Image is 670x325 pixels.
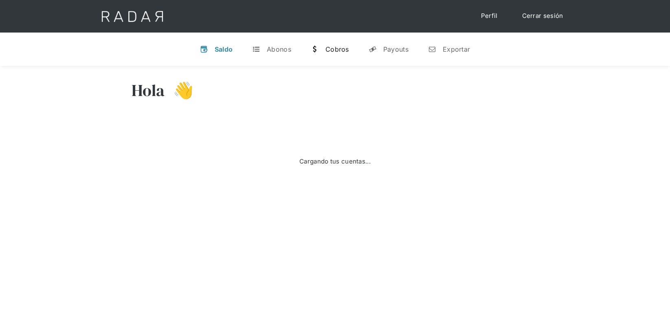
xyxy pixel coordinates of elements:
div: Payouts [383,45,409,53]
div: Exportar [443,45,470,53]
div: Saldo [215,45,233,53]
div: w [311,45,319,53]
a: Perfil [473,8,506,24]
div: t [252,45,260,53]
h3: 👋 [165,80,193,100]
div: y [369,45,377,53]
div: n [428,45,436,53]
div: Cargando tus cuentas... [299,157,371,166]
h3: Hola [132,80,165,100]
div: v [200,45,208,53]
a: Cerrar sesión [514,8,571,24]
div: Cobros [325,45,349,53]
div: Abonos [267,45,291,53]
